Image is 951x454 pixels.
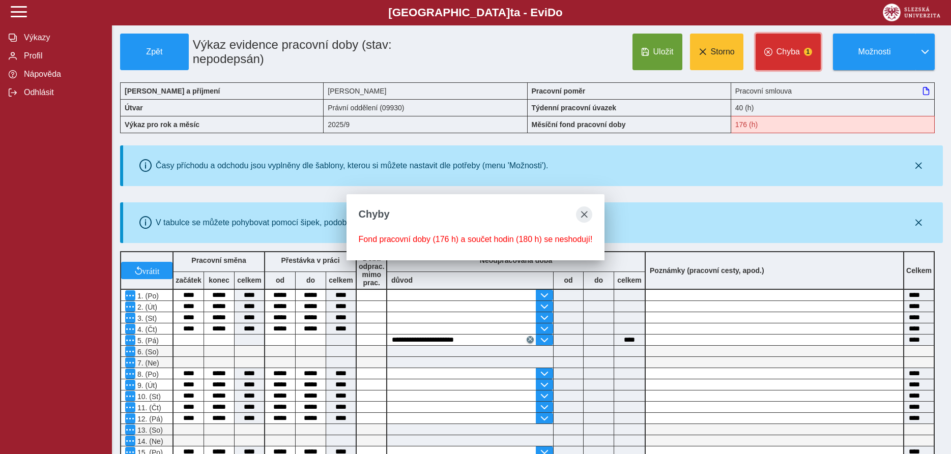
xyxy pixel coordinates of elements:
span: 1 [804,48,812,56]
b: celkem [326,276,356,284]
b: Přestávka v práci [281,256,339,264]
span: vrátit [142,266,160,275]
span: D [547,6,556,19]
span: 13. (So) [135,426,163,434]
b: [PERSON_NAME] a příjmení [125,87,220,95]
b: Útvar [125,104,143,112]
span: Odhlásit [21,88,103,97]
button: Menu [125,380,135,390]
b: Poznámky (pracovní cesty, apod.) [646,266,768,275]
div: 40 (h) [731,99,935,116]
button: Menu [125,413,135,423]
span: Možnosti [842,47,907,56]
span: 11. (Čt) [135,404,161,412]
b: celkem [614,276,645,284]
span: 14. (Ne) [135,437,163,445]
span: 7. (Ne) [135,359,159,367]
b: Měsíční fond pracovní doby [532,120,626,129]
b: konec [204,276,234,284]
button: Chyba1 [756,34,821,70]
b: Týdenní pracovní úvazek [532,104,617,112]
button: Menu [125,402,135,412]
span: Chyba [776,47,800,56]
span: 8. (Po) [135,370,159,378]
b: důvod [391,276,413,284]
span: 9. (Út) [135,381,157,389]
b: Pracovní směna [191,256,246,264]
button: vrátit [121,262,172,279]
span: Uložit [653,47,674,56]
span: 12. (Pá) [135,415,163,423]
button: Možnosti [833,34,915,70]
b: Celkem [906,266,932,275]
img: logo_web_su.png [883,4,940,21]
b: do [584,276,614,284]
span: 6. (So) [135,348,159,356]
span: Storno [711,47,735,56]
button: Menu [125,357,135,368]
button: Menu [125,313,135,323]
b: Výkaz pro rok a měsíc [125,120,199,129]
div: Pracovní smlouva [731,82,935,99]
span: Zpět [125,47,184,56]
b: od [265,276,295,284]
div: 2025/9 [324,116,527,133]
button: close [576,206,592,223]
button: Menu [125,290,135,300]
button: Menu [125,391,135,401]
div: Časy příchodu a odchodu jsou vyplněny dle šablony, kterou si můžete nastavit dle potřeby (menu 'M... [156,161,549,170]
button: Uložit [632,34,682,70]
button: Menu [125,369,135,379]
div: Fond pracovní doby (176 h) a součet hodin (180 h) se neshodují! [731,116,935,133]
span: 1. (Po) [135,292,159,300]
span: 2. (Út) [135,303,157,311]
div: Fond pracovní doby (176 h) a součet hodin (180 h) se neshodují! [359,235,593,244]
span: 10. (St) [135,392,161,401]
b: celkem [235,276,264,284]
b: od [554,276,583,284]
span: 4. (Čt) [135,325,157,334]
div: [PERSON_NAME] [324,82,527,99]
b: Doba odprac. mimo prac. [359,254,385,287]
span: 3. (St) [135,314,157,322]
div: Právní oddělení (09930) [324,99,527,116]
span: Výkazy [21,33,103,42]
span: o [556,6,563,19]
button: Menu [125,425,135,435]
span: 5. (Pá) [135,337,159,345]
b: začátek [174,276,204,284]
div: V tabulce se můžete pohybovat pomocí šipek, podobně jako v aplikaci MS Excel. [156,218,448,227]
b: do [296,276,326,284]
button: Menu [125,346,135,356]
span: Profil [21,51,103,60]
b: [GEOGRAPHIC_DATA] a - Evi [31,6,920,19]
b: Pracovní poměr [532,87,586,95]
span: t [510,6,513,19]
span: Chyby [359,208,390,220]
b: Neodpracovaná doba [480,256,552,264]
button: Menu [125,436,135,446]
button: Menu [125,301,135,312]
button: Menu [125,335,135,345]
h1: Výkaz evidence pracovní doby (stav: nepodepsán) [189,34,463,70]
button: Zpět [120,34,189,70]
span: Nápověda [21,70,103,79]
button: Menu [125,324,135,334]
button: Storno [690,34,743,70]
